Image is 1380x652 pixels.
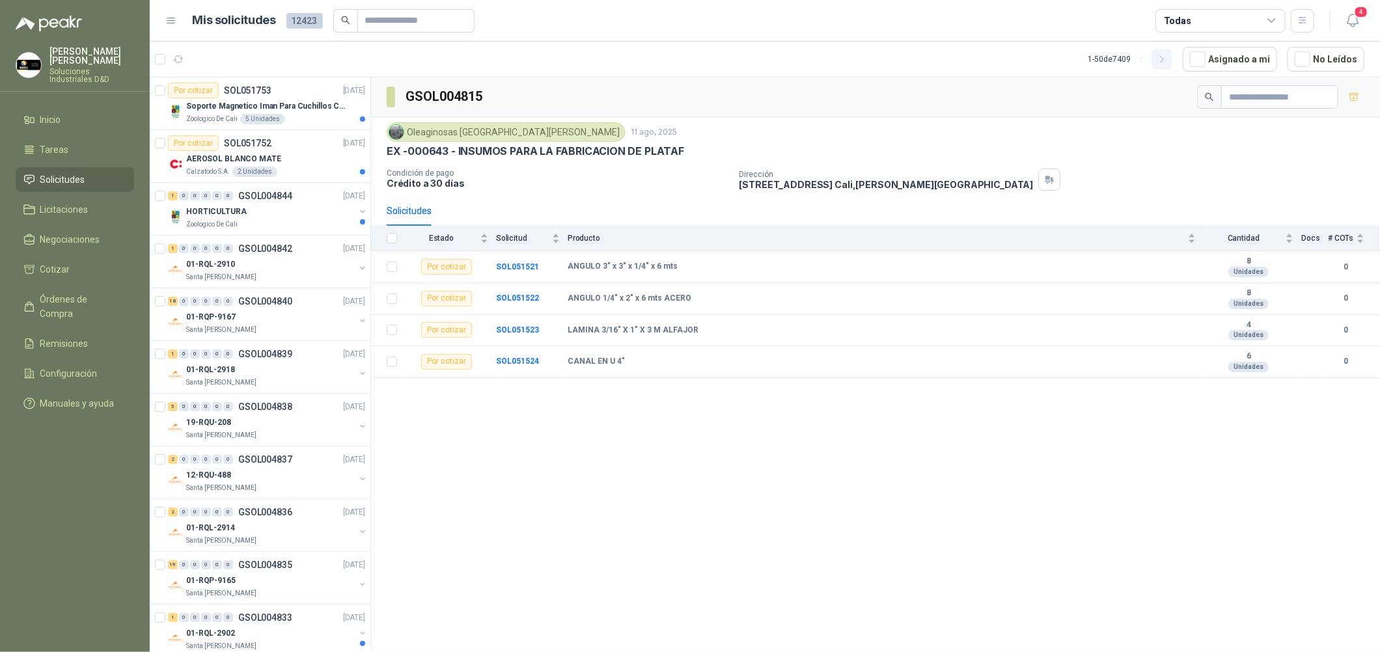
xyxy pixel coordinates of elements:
b: 0 [1328,261,1364,273]
p: [DATE] [343,190,365,202]
th: Docs [1301,226,1328,251]
a: 1 0 0 0 0 0 GSOL004833[DATE] Company Logo01-RQL-2902Santa [PERSON_NAME] [168,610,368,651]
a: 2 0 0 0 0 0 GSOL004836[DATE] Company Logo01-RQL-2914Santa [PERSON_NAME] [168,504,368,546]
a: Tareas [16,137,134,162]
div: 0 [179,455,189,464]
div: 0 [190,613,200,622]
div: 0 [201,613,211,622]
p: Crédito a 30 días [387,178,729,189]
a: Por cotizarSOL051752[DATE] Company LogoAEROSOL BLANCO MATECalzatodo S.A.2 Unidades [150,130,370,183]
span: Tareas [40,143,69,157]
div: 0 [179,508,189,517]
a: Configuración [16,361,134,386]
div: Por cotizar [168,83,219,98]
img: Company Logo [168,631,184,646]
img: Company Logo [168,578,184,593]
div: 0 [179,191,189,200]
img: Company Logo [389,125,404,139]
p: Zoologico De Cali [186,114,238,124]
a: SOL051522 [496,293,539,303]
span: Configuración [40,366,98,381]
div: 0 [212,349,222,359]
div: 0 [190,244,200,253]
p: [STREET_ADDRESS] Cali , [PERSON_NAME][GEOGRAPHIC_DATA] [739,179,1034,190]
div: 0 [212,402,222,411]
div: 1 [168,244,178,253]
p: Dirección [739,170,1034,179]
a: Solicitudes [16,167,134,192]
div: 1 [168,613,178,622]
div: 0 [201,455,211,464]
div: 0 [190,402,200,411]
a: Inicio [16,107,134,132]
div: 0 [212,191,222,200]
p: Soporte Magnetico Iman Para Cuchillos Cocina 37.5 Cm De Lujo [186,100,348,113]
div: 0 [179,560,189,569]
div: 1 [168,191,178,200]
span: Producto [568,234,1185,243]
a: 5 0 0 0 0 0 GSOL004838[DATE] Company Logo19-RQU-208Santa [PERSON_NAME] [168,399,368,441]
span: Órdenes de Compra [40,292,122,321]
div: Unidades [1228,362,1269,372]
p: 01-RQL-2910 [186,258,235,271]
b: 6 [1204,351,1293,362]
b: ANGULO 1/4" x 2" x 6 mts ACERO [568,293,691,304]
a: SOL051524 [496,357,539,366]
img: Company Logo [168,262,184,277]
div: 0 [201,191,211,200]
a: Manuales y ayuda [16,391,134,416]
div: 0 [190,349,200,359]
p: [DATE] [343,401,365,413]
p: [PERSON_NAME] [PERSON_NAME] [49,47,134,65]
p: 12-RQU-488 [186,469,231,482]
h3: GSOL004815 [406,87,484,107]
div: 0 [223,191,233,200]
div: 5 [168,402,178,411]
b: 8 [1204,256,1293,267]
div: 0 [201,244,211,253]
div: 0 [223,349,233,359]
p: 01-RQL-2914 [186,522,235,534]
div: 1 - 50 de 7409 [1088,49,1172,70]
b: 4 [1204,320,1293,331]
p: Santa [PERSON_NAME] [186,325,256,335]
p: [DATE] [343,85,365,97]
a: Licitaciones [16,197,134,222]
p: [DATE] [343,454,365,466]
div: Unidades [1228,267,1269,277]
span: Estado [405,234,478,243]
div: 0 [223,297,233,306]
a: Remisiones [16,331,134,356]
div: Por cotizar [421,291,472,306]
th: # COTs [1328,226,1380,251]
div: 0 [201,560,211,569]
b: 0 [1328,292,1364,305]
div: 0 [223,402,233,411]
a: 18 0 0 0 0 0 GSOL004840[DATE] Company Logo01-RQP-9167Santa [PERSON_NAME] [168,293,368,335]
p: [DATE] [343,506,365,519]
div: 0 [179,297,189,306]
p: 11 ago, 2025 [631,126,677,139]
p: HORTICULTURA [186,206,247,218]
div: Por cotizar [421,259,472,275]
a: Órdenes de Compra [16,287,134,326]
button: Asignado a mi [1183,47,1277,72]
div: Oleaginosas [GEOGRAPHIC_DATA][PERSON_NAME] [387,122,626,142]
a: 1 0 0 0 0 0 GSOL004839[DATE] Company Logo01-RQL-2918Santa [PERSON_NAME] [168,346,368,388]
p: Santa [PERSON_NAME] [186,430,256,441]
span: search [341,16,350,25]
span: Solicitud [496,234,549,243]
a: Negociaciones [16,227,134,252]
b: CANAL EN U 4" [568,357,625,367]
span: 12423 [286,13,323,29]
img: Company Logo [16,53,41,77]
div: Por cotizar [421,354,472,370]
div: 0 [201,508,211,517]
p: [DATE] [343,295,365,308]
p: 01-RQP-9167 [186,311,236,323]
button: No Leídos [1288,47,1364,72]
p: Santa [PERSON_NAME] [186,641,256,651]
p: Calzatodo S.A. [186,167,230,177]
